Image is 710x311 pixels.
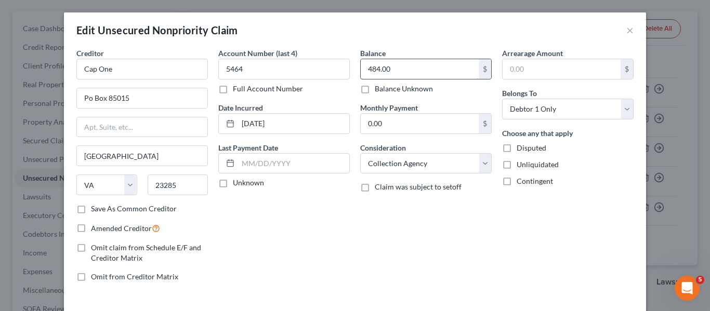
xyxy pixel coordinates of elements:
[502,89,537,98] span: Belongs To
[76,59,208,79] input: Search creditor by name...
[77,146,207,166] input: Enter city...
[233,178,264,188] label: Unknown
[360,102,418,113] label: Monthly Payment
[479,59,491,79] div: $
[91,272,178,281] span: Omit from Creditor Matrix
[91,204,177,214] label: Save As Common Creditor
[375,84,433,94] label: Balance Unknown
[361,59,479,79] input: 0.00
[517,143,546,152] span: Disputed
[621,59,633,79] div: $
[238,154,349,173] input: MM/DD/YYYY
[696,276,704,284] span: 5
[502,128,573,139] label: Choose any that apply
[233,84,303,94] label: Full Account Number
[503,59,621,79] input: 0.00
[517,177,553,185] span: Contingent
[77,117,207,137] input: Apt, Suite, etc...
[360,48,386,59] label: Balance
[375,182,462,191] span: Claim was subject to setoff
[91,243,201,262] span: Omit claim from Schedule E/F and Creditor Matrix
[517,160,559,169] span: Unliquidated
[675,276,700,301] iframe: Intercom live chat
[502,48,563,59] label: Arrearage Amount
[218,48,297,59] label: Account Number (last 4)
[148,174,208,195] input: Enter zip...
[361,114,479,133] input: 0.00
[77,88,207,108] input: Enter address...
[218,102,263,113] label: Date Incurred
[238,114,349,133] input: MM/DD/YYYY
[76,49,104,58] span: Creditor
[91,224,152,233] span: Amended Creditor
[76,23,238,37] div: Edit Unsecured Nonpriority Claim
[626,24,634,36] button: ×
[218,59,350,79] input: XXXX
[479,114,491,133] div: $
[218,142,278,153] label: Last Payment Date
[360,142,406,153] label: Consideration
